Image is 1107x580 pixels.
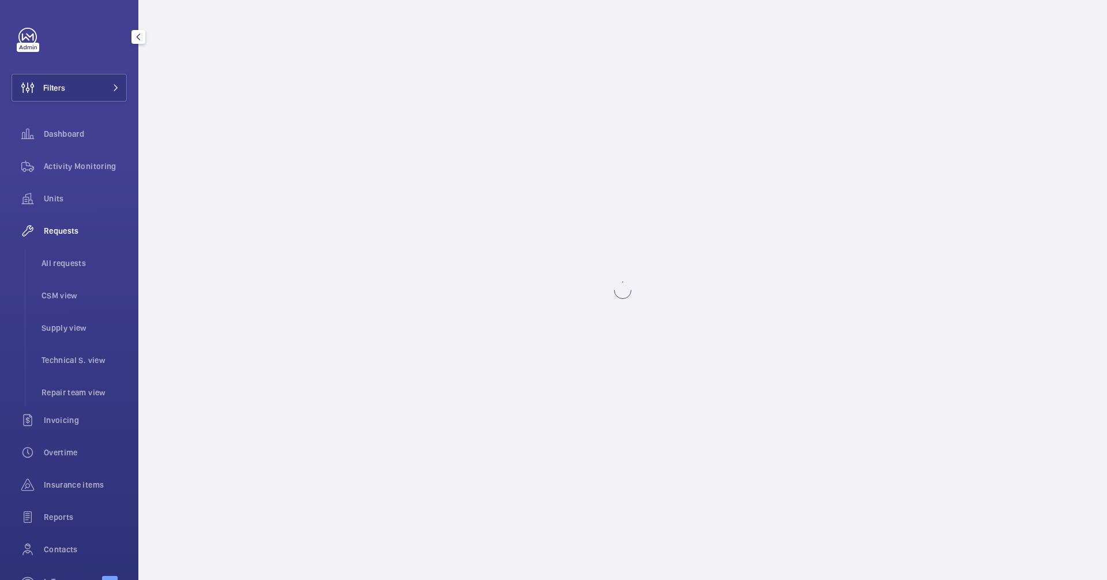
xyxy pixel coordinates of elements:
[44,447,127,458] span: Overtime
[44,128,127,140] span: Dashboard
[44,414,127,426] span: Invoicing
[42,387,127,398] span: Repair team view
[42,290,127,301] span: CSM view
[42,257,127,269] span: All requests
[42,354,127,366] span: Technical S. view
[43,82,65,93] span: Filters
[44,479,127,491] span: Insurance items
[44,544,127,555] span: Contacts
[44,193,127,204] span: Units
[44,511,127,523] span: Reports
[44,225,127,237] span: Requests
[44,160,127,172] span: Activity Monitoring
[12,74,127,102] button: Filters
[42,322,127,334] span: Supply view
